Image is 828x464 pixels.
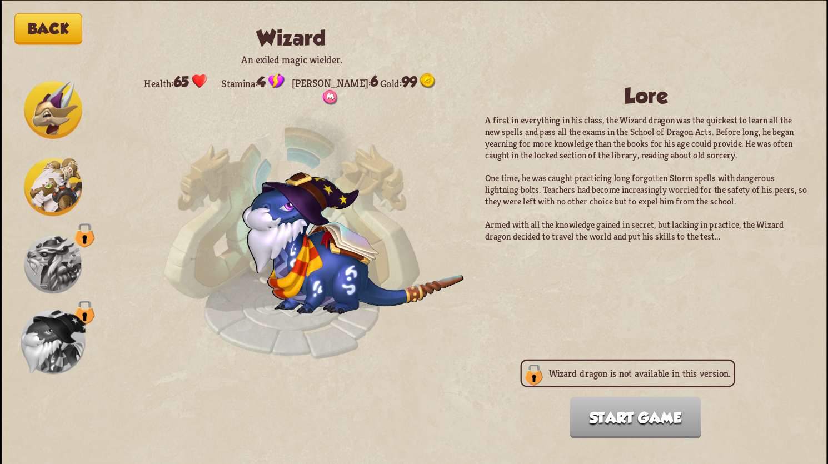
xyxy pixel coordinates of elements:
img: Wizard_Dragon.png [243,171,462,313]
img: Barbarian_Dragon_Icon.png [24,158,82,216]
button: Start game [570,396,701,438]
p: Wizard dragon is not available in this version. [548,367,730,379]
button: Back [14,13,82,44]
p: A first in everything in his class, the Wizard dragon was the quickest to learn all the new spell... [485,114,807,242]
img: lock-icon.png [74,300,95,325]
span: Gold: [369,73,446,107]
img: health.png [192,73,207,88]
span: Stamina: [214,73,291,107]
span: 65 [173,73,189,90]
span: 4 [257,73,266,90]
span: Health: [137,73,214,107]
img: Wizard_Dragon.png [242,170,463,314]
p: An exiled magic wielder. [137,53,446,66]
img: gold.png [420,73,435,88]
img: Enchantment_Altar.png [163,107,421,365]
img: Wizard_Dragon_Icon.png [21,310,86,374]
h2: Lore [485,84,807,108]
img: Stamina_Icon.png [268,73,285,88]
img: Chevalier_Dragon_Icon.png [24,81,82,138]
span: 99 [402,73,417,90]
img: Merchant_Dragon_Icon.png [24,235,82,293]
img: lock-icon.png [74,222,95,247]
h2: Wizard [137,26,446,49]
img: ManaPoints.png [322,89,338,105]
span: [PERSON_NAME]: [292,73,369,107]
